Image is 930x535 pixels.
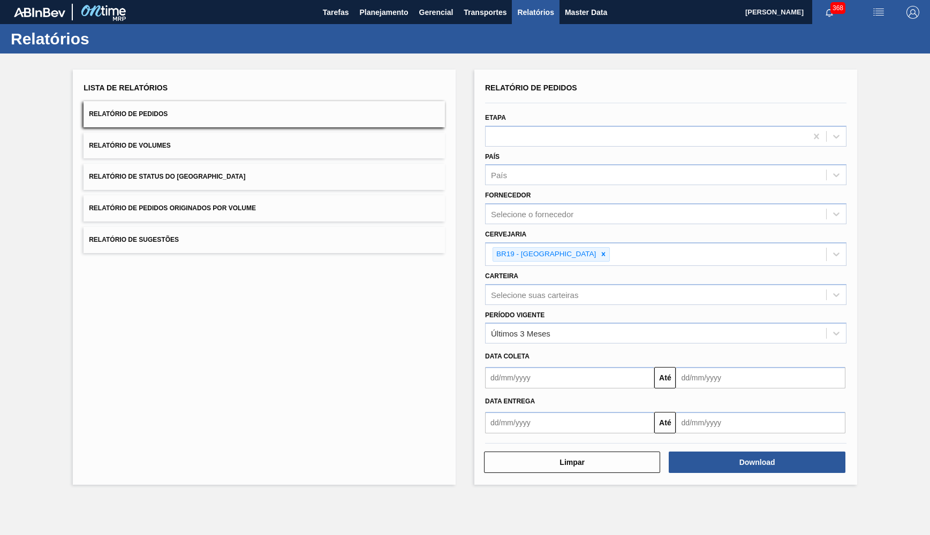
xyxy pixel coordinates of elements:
[485,153,500,160] label: País
[484,452,660,473] button: Limpar
[872,6,885,19] img: userActions
[84,164,445,190] button: Relatório de Status do [GEOGRAPHIC_DATA]
[485,367,654,388] input: dd/mm/yyyy
[84,83,168,92] span: Lista de Relatórios
[485,114,506,121] label: Etapa
[485,412,654,433] input: dd/mm/yyyy
[654,412,676,433] button: Até
[491,290,578,299] div: Selecione suas carteiras
[84,195,445,221] button: Relatório de Pedidos Originados por Volume
[565,6,607,19] span: Master Data
[654,367,676,388] button: Até
[906,6,919,19] img: Logout
[485,398,535,405] span: Data entrega
[84,227,445,253] button: Relatório de Sugestões
[359,6,408,19] span: Planejamento
[89,110,168,118] span: Relatório de Pedidos
[485,83,577,92] span: Relatório de Pedidos
[485,353,530,360] span: Data coleta
[491,210,573,219] div: Selecione o fornecedor
[84,101,445,127] button: Relatório de Pedidos
[89,142,170,149] span: Relatório de Volumes
[419,6,453,19] span: Gerencial
[323,6,349,19] span: Tarefas
[493,248,598,261] div: BR19 - [GEOGRAPHIC_DATA]
[676,412,845,433] input: dd/mm/yyyy
[11,33,201,45] h1: Relatórios
[485,272,518,280] label: Carteira
[89,236,179,243] span: Relatório de Sugestões
[89,204,256,212] span: Relatório de Pedidos Originados por Volume
[676,367,845,388] input: dd/mm/yyyy
[84,133,445,159] button: Relatório de Volumes
[491,171,507,180] div: País
[669,452,845,473] button: Download
[485,231,526,238] label: Cervejaria
[14,7,65,17] img: TNhmsLtSVTkK8tSr43FrP2fwEKptu5GPRR3wAAAABJRU5ErkJggg==
[517,6,554,19] span: Relatórios
[812,5,846,20] button: Notificações
[485,311,545,319] label: Período Vigente
[464,6,506,19] span: Transportes
[830,2,845,14] span: 368
[485,192,531,199] label: Fornecedor
[89,173,245,180] span: Relatório de Status do [GEOGRAPHIC_DATA]
[491,329,550,338] div: Últimos 3 Meses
